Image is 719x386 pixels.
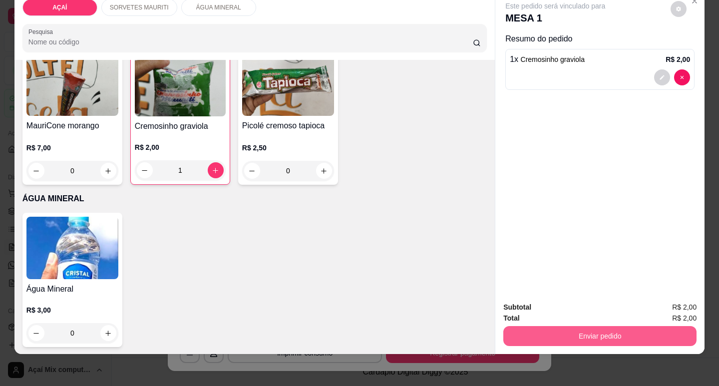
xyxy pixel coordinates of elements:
p: R$ 2,00 [666,54,690,64]
button: decrease-product-quantity [28,163,44,179]
span: R$ 2,00 [672,313,697,324]
img: product-image [26,217,118,279]
input: Pesquisa [28,37,473,47]
img: product-image [135,54,226,116]
button: increase-product-quantity [100,163,116,179]
p: SORVETES MAURITI [110,3,169,11]
p: R$ 2,50 [242,143,334,153]
p: ÁGUA MINERAL [196,3,241,11]
p: Resumo do pedido [505,33,695,45]
h4: Cremosinho graviola [135,120,226,132]
p: AÇAÍ [52,3,67,11]
h4: Água Mineral [26,283,118,295]
strong: Total [503,314,519,322]
img: product-image [26,53,118,116]
p: Este pedido será vinculado para [505,1,605,11]
button: increase-product-quantity [316,163,332,179]
p: R$ 2,00 [135,142,226,152]
button: decrease-product-quantity [671,1,687,17]
button: decrease-product-quantity [654,69,670,85]
span: Cremosinho graviola [521,55,585,63]
button: decrease-product-quantity [244,163,260,179]
button: increase-product-quantity [208,162,224,178]
p: 1 x [510,53,585,65]
button: increase-product-quantity [100,325,116,341]
h4: MauriCone morango [26,120,118,132]
button: decrease-product-quantity [674,69,690,85]
button: decrease-product-quantity [28,325,44,341]
strong: Subtotal [503,303,531,311]
img: product-image [242,53,334,116]
button: Enviar pedido [503,326,697,346]
h4: Picolé cremoso tapioca [242,120,334,132]
p: R$ 3,00 [26,305,118,315]
label: Pesquisa [28,27,56,36]
p: ÁGUA MINERAL [22,193,487,205]
span: R$ 2,00 [672,302,697,313]
p: MESA 1 [505,11,605,25]
p: R$ 7,00 [26,143,118,153]
button: decrease-product-quantity [137,162,153,178]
